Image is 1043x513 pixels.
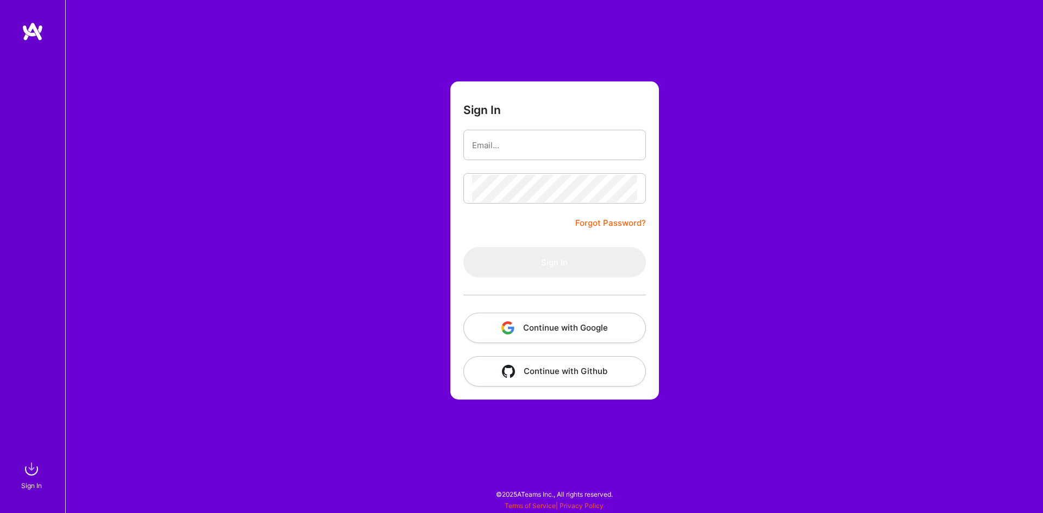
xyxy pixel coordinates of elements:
[502,365,515,378] img: icon
[22,22,43,41] img: logo
[463,356,646,387] button: Continue with Github
[463,313,646,343] button: Continue with Google
[472,131,637,159] input: Email...
[560,502,604,510] a: Privacy Policy
[501,321,514,334] img: icon
[65,480,1043,508] div: © 2025 ATeams Inc., All rights reserved.
[575,217,646,230] a: Forgot Password?
[463,247,646,277] button: Sign In
[505,502,604,510] span: |
[463,103,501,117] h3: Sign In
[505,502,556,510] a: Terms of Service
[21,480,42,491] div: Sign In
[21,458,42,480] img: sign in
[23,458,42,491] a: sign inSign In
